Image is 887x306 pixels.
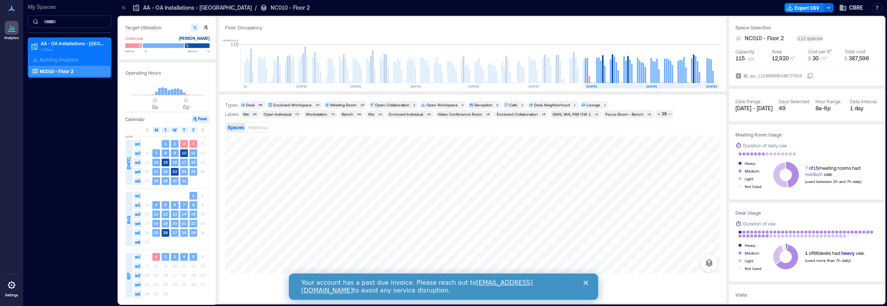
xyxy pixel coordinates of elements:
[495,103,500,107] div: 2
[808,48,832,55] div: Cost per ft²
[192,141,194,146] text: 4
[183,202,185,207] text: 7
[226,123,246,132] button: Spaces
[193,127,194,133] span: F
[509,102,517,108] div: Cafe
[172,221,177,226] text: 20
[125,69,210,77] h3: Operating Hours
[805,165,861,177] div: of 15 meeting rooms had use.
[174,254,176,259] text: 3
[411,84,421,88] text: [DATE]
[744,72,748,80] span: ID
[5,293,18,297] p: Settings
[484,112,491,116] div: 16
[534,102,570,108] div: Desk Neighborhood
[264,111,291,117] div: Open Individual
[134,238,142,246] span: w6
[152,104,158,110] span: 8a
[164,202,167,207] text: 5
[735,131,878,138] h3: Meeting Room Usage
[164,141,167,146] text: 1
[164,150,167,155] text: 8
[172,178,177,183] text: 30
[497,111,538,117] div: Enclosed Collaboration
[28,3,111,11] p: My Spaces
[154,178,159,183] text: 28
[837,2,865,14] button: CBRE
[134,220,142,227] span: w4
[163,178,168,183] text: 29
[154,160,159,164] text: 14
[805,250,808,256] span: 1
[182,178,186,183] text: 31
[155,127,158,133] span: M
[155,254,157,259] text: 1
[183,104,189,110] span: 6p
[225,24,720,31] div: Floor Occupancy
[183,141,185,146] text: 3
[191,212,196,216] text: 15
[735,209,878,217] h3: Desk Usage
[342,111,353,117] div: Bench
[772,55,789,62] span: 12,920
[815,98,841,104] div: Hour Range
[735,55,745,62] span: 115
[155,150,157,155] text: 7
[125,134,133,139] span: 2025
[289,274,598,300] iframe: Intercom live chat banner
[134,290,142,298] span: w5
[529,84,539,88] text: [DATE]
[469,84,479,88] text: [DATE]
[749,72,803,80] div: spc_1123656890186727919
[126,157,132,169] span: [DATE]
[134,159,142,166] span: w3
[745,159,756,167] div: Heavy
[134,210,142,218] span: w3
[572,103,577,107] div: 1
[192,193,194,198] text: 1
[155,202,157,207] text: 4
[255,4,257,12] p: /
[154,212,159,216] text: 11
[735,98,761,104] div: Date Range
[173,127,177,133] span: W
[154,169,159,174] text: 21
[474,102,493,108] div: Reception
[182,230,186,235] text: 28
[844,56,847,61] span: $
[126,216,132,224] span: AUG
[849,55,869,62] span: 387,596
[520,103,524,107] div: 1
[314,103,321,107] div: 16
[182,150,186,155] text: 10
[553,111,591,117] div: GWS, VAS, PJM OW 1
[191,160,196,164] text: 18
[745,265,761,272] div: Not Used
[646,84,657,88] text: [DATE]
[41,40,106,46] p: AA - OA Installations - [GEOGRAPHIC_DATA]
[820,56,827,61] span: / ft²
[706,84,717,88] text: [DATE]
[228,125,244,130] span: Spaces
[297,84,307,88] text: [DATE]
[351,84,361,88] text: [DATE]
[735,291,878,299] h3: Visits
[134,229,142,237] span: w5
[849,4,863,12] span: CBRE
[192,202,194,207] text: 8
[2,276,21,300] a: Settings
[844,48,865,55] div: Total cost
[154,230,159,235] text: 25
[735,55,769,62] button: 115 ppl
[134,192,142,200] span: w1
[174,141,176,146] text: 2
[248,125,268,130] span: Heatmap
[841,250,855,256] span: heavy
[745,167,759,175] div: Medium
[257,103,264,107] div: 66
[805,258,851,263] span: (used more than 7h daily)
[805,179,861,184] span: (used between 2h and 7h daily)
[805,165,808,171] span: 7
[134,262,142,270] span: w2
